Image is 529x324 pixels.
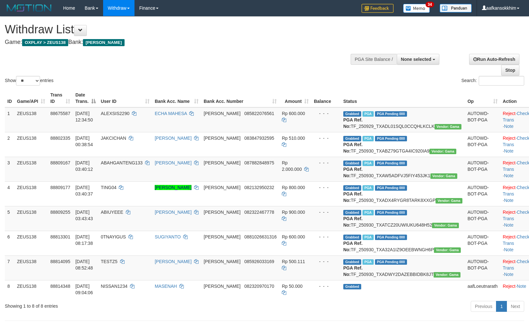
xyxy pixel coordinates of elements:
span: Grabbed [343,161,361,166]
span: 88809167 [50,160,70,165]
td: 3 [5,157,14,181]
a: Note [504,272,514,277]
a: Note [504,148,514,154]
span: Marked by aaftanly [362,210,374,215]
td: TF_250930_TXATCZ20UWIUKU648H52 [341,206,465,231]
span: Copy 0881026631316 to clipboard [244,234,277,239]
span: Marked by aafsreyleap [362,235,374,240]
button: None selected [397,54,439,65]
span: Vendor URL: https://trx31.1velocity.biz [435,124,461,129]
span: Copy 083847932595 to clipboard [244,136,274,141]
a: Reject [503,160,516,165]
span: Copy 087882848975 to clipboard [244,160,274,165]
b: PGA Ref. No: [343,216,362,228]
span: [DATE] 03:40:37 [75,185,93,196]
a: Reject [503,136,516,141]
h4: Game: Bank: [5,39,346,46]
a: Run Auto-Refresh [469,54,519,65]
span: [DATE] 08:52:48 [75,259,93,270]
td: AUTOWD-BOT-PGA [465,157,500,181]
a: SUGIYANTO [155,234,181,239]
b: PGA Ref. No: [343,142,362,154]
a: [PERSON_NAME] [155,259,191,264]
span: [DATE] 08:17:38 [75,234,93,246]
td: 2 [5,132,14,157]
td: ZEUS138 [14,132,48,157]
td: ZEUS138 [14,280,48,298]
span: PGA Pending [375,259,407,265]
span: Rp 50.000 [282,284,303,289]
span: 88813301 [50,234,70,239]
a: 1 [496,301,507,312]
img: MOTION_logo.png [5,3,53,13]
span: OXPLAY > ZEUS138 [22,39,68,46]
td: AUTOWD-BOT-PGA [465,132,500,157]
span: [PERSON_NAME] [204,234,240,239]
div: - - - [314,209,338,215]
span: Grabbed [343,210,361,215]
th: Trans ID: activate to sort column ascending [48,89,73,107]
span: Marked by aafsreyleap [362,136,374,141]
td: 1 [5,107,14,132]
a: Reject [503,111,516,116]
span: Rp 2.000.000 [282,160,302,172]
td: ZEUS138 [14,181,48,206]
div: PGA Site Balance / [351,54,397,65]
span: 88814348 [50,284,70,289]
span: 88802335 [50,136,70,141]
span: [DATE] 09:04:06 [75,284,93,295]
span: [PERSON_NAME] [204,136,240,141]
a: Note [504,173,514,178]
span: 88809177 [50,185,70,190]
span: PGA Pending [375,235,407,240]
span: [PERSON_NAME] [204,111,240,116]
td: TF_250930_TXADX4RYGR8TARK8XXGP [341,181,465,206]
select: Showentries [16,76,40,86]
th: Balance [311,89,341,107]
h1: Withdraw List [5,23,346,36]
th: Bank Acc. Name: activate to sort column ascending [152,89,201,107]
a: Reject [503,210,516,215]
span: Grabbed [343,284,361,289]
td: AUTOWD-BOT-PGA [465,255,500,280]
a: Note [504,198,514,203]
div: Showing 1 to 8 of 8 entries [5,300,216,309]
span: Grabbed [343,136,361,141]
span: ABIUYEEE [101,210,123,215]
div: - - - [314,110,338,117]
div: - - - [314,283,338,289]
span: Vendor URL: https://trx31.1velocity.biz [434,272,460,278]
span: Rp 500.111 [282,259,305,264]
span: Rp 800.000 [282,185,305,190]
span: Rp 600.000 [282,111,305,116]
span: [DATE] 00:38:54 [75,136,93,147]
th: User ID: activate to sort column ascending [98,89,152,107]
a: [PERSON_NAME] [155,185,191,190]
span: Rp 600.000 [282,234,305,239]
span: PGA Pending [375,210,407,215]
b: PGA Ref. No: [343,191,362,203]
span: TING04 [101,185,117,190]
a: Reject [503,234,516,239]
span: 88809255 [50,210,70,215]
span: [DATE] 12:34:50 [75,111,93,122]
span: PGA Pending [375,111,407,117]
a: [PERSON_NAME] [155,160,191,165]
span: [PERSON_NAME] [204,185,240,190]
span: Grabbed [343,235,361,240]
span: PGA Pending [375,185,407,191]
input: Search: [479,76,524,86]
span: PGA Pending [375,161,407,166]
td: aafLoeutnarath [465,280,500,298]
a: Note [504,124,514,129]
th: Amount: activate to sort column ascending [279,89,311,107]
img: Button%20Memo.svg [403,4,430,13]
a: Previous [471,301,496,312]
span: 88814095 [50,259,70,264]
td: 7 [5,255,14,280]
span: [PERSON_NAME] [204,210,240,215]
span: Vendor URL: https://trx31.1velocity.biz [430,173,457,179]
span: [PERSON_NAME] [83,39,124,46]
label: Show entries [5,76,53,86]
span: Grabbed [343,259,361,265]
